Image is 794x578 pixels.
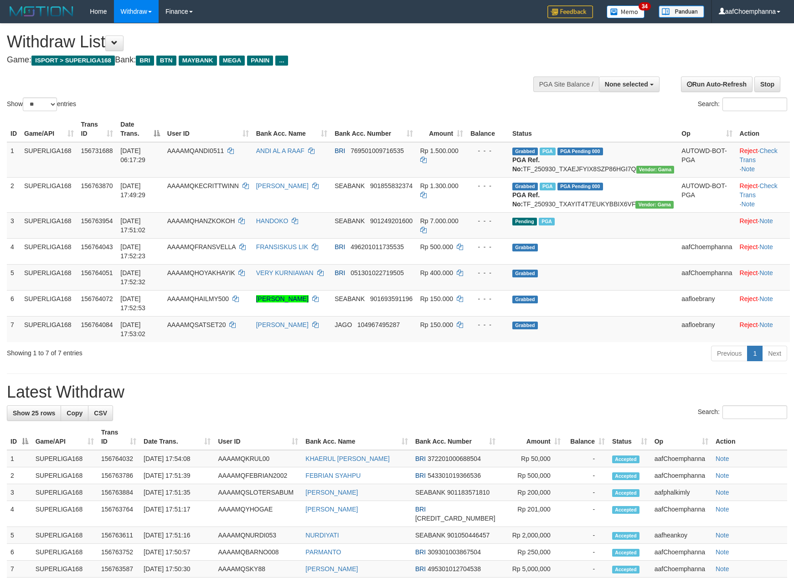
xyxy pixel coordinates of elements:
a: Reject [740,269,758,276]
span: PGA Pending [557,148,603,155]
td: SUPERLIGA168 [21,264,77,290]
th: Op: activate to sort column ascending [678,116,736,142]
a: Note [759,295,773,302]
div: PGA Site Balance / [533,77,599,92]
a: Note [716,455,729,462]
th: Balance: activate to sort column ascending [564,424,608,450]
td: 6 [7,544,32,561]
span: BRI [335,269,345,276]
input: Search: [722,405,787,419]
th: Bank Acc. Number: activate to sort column ascending [412,424,499,450]
span: Marked by aafsengchandara [539,218,555,225]
img: panduan.png [659,5,704,18]
th: Amount: activate to sort column ascending [499,424,564,450]
td: aafChoemphanna [678,238,736,264]
span: SEABANK [415,489,445,496]
a: Note [716,489,729,496]
th: User ID: activate to sort column ascending [164,116,253,142]
span: Accepted [612,489,639,497]
span: Rp 500.000 [420,243,453,251]
span: Copy 543301019366536 to clipboard [428,472,481,479]
span: AAAAMQANDI0511 [167,147,224,154]
span: 156764051 [81,269,113,276]
span: Accepted [612,455,639,463]
div: - - - [470,320,505,329]
a: Note [716,565,729,573]
a: Show 25 rows [7,405,61,421]
td: [DATE] 17:51:16 [140,527,214,544]
a: KHAERUL [PERSON_NAME] [305,455,390,462]
span: Rp 400.000 [420,269,453,276]
div: - - - [470,216,505,225]
td: 156763752 [98,544,140,561]
a: Run Auto-Refresh [681,77,753,92]
a: [PERSON_NAME] [256,182,309,189]
a: FRANSISKUS LIK [256,243,308,251]
td: aafloebrany [678,290,736,316]
td: - [564,484,608,501]
td: AUTOWD-BOT-PGA [678,177,736,212]
th: Date Trans.: activate to sort column ascending [140,424,214,450]
th: Op: activate to sort column ascending [651,424,712,450]
a: Note [716,532,729,539]
a: Previous [711,346,748,361]
td: aafChoemphanna [651,467,712,484]
span: 156731688 [81,147,113,154]
span: Grabbed [512,270,538,277]
span: Copy 901050446457 to clipboard [447,532,490,539]
th: Trans ID: activate to sort column ascending [98,424,140,450]
span: SEABANK [335,217,365,225]
td: · · [736,177,790,212]
th: Status: activate to sort column ascending [608,424,651,450]
span: Rp 150.000 [420,295,453,302]
td: [DATE] 17:51:39 [140,467,214,484]
a: Note [742,200,755,208]
td: AAAAMQFEBRIAN2002 [214,467,302,484]
a: Note [759,269,773,276]
span: PGA Pending [557,183,603,190]
a: VERY KURNIAWAN [256,269,314,276]
td: 7 [7,316,21,342]
td: AAAAMQSKY88 [214,561,302,578]
b: PGA Ref. No: [512,191,540,208]
td: AAAAMQSLOTERSABUM [214,484,302,501]
td: TF_250930_TXAYIT4T7EUKYBBIX6VF [509,177,678,212]
span: PANIN [247,56,273,66]
span: SEABANK [335,182,365,189]
div: - - - [470,294,505,303]
img: Button%20Memo.svg [607,5,645,18]
td: aafloebrany [678,316,736,342]
span: Accepted [612,472,639,480]
img: MOTION_logo.png [7,5,76,18]
span: Copy 769501009716535 to clipboard [351,147,404,154]
td: 156763884 [98,484,140,501]
a: [PERSON_NAME] [256,295,309,302]
td: [DATE] 17:51:35 [140,484,214,501]
a: Reject [740,243,758,251]
a: Stop [754,77,780,92]
td: SUPERLIGA168 [32,501,98,527]
span: [DATE] 06:17:29 [120,147,145,164]
span: AAAAMQHANZKOKOH [167,217,235,225]
span: Copy 901855832374 to clipboard [370,182,412,189]
td: Rp 5,000,000 [499,561,564,578]
span: Pending [512,218,537,225]
td: AAAAMQNURDI053 [214,527,302,544]
a: Note [759,217,773,225]
span: AAAAMQFRANSVELLA [167,243,236,251]
a: Note [742,165,755,173]
td: 1 [7,142,21,178]
td: [DATE] 17:54:08 [140,450,214,467]
span: Copy 104967495287 to clipboard [357,321,400,328]
span: Grabbed [512,296,538,303]
td: 156763611 [98,527,140,544]
div: Showing 1 to 7 of 7 entries [7,345,324,358]
span: [DATE] 17:51:02 [120,217,145,234]
span: Marked by aafheankoy [540,183,556,190]
b: PGA Ref. No: [512,156,540,173]
a: Note [716,472,729,479]
td: 156763587 [98,561,140,578]
th: Action [736,116,790,142]
a: Reject [740,217,758,225]
span: [DATE] 17:52:23 [120,243,145,260]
